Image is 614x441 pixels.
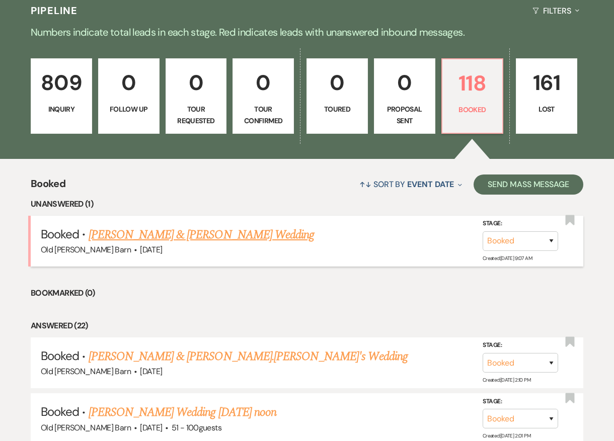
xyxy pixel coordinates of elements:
label: Stage: [483,396,558,407]
label: Stage: [483,218,558,229]
a: [PERSON_NAME] & [PERSON_NAME].[PERSON_NAME]'s Wedding [89,347,408,366]
p: 0 [239,66,287,100]
span: Booked [41,404,79,419]
span: Event Date [407,179,454,190]
span: ↑↓ [359,179,371,190]
button: Sort By Event Date [355,171,466,198]
p: 0 [172,66,220,100]
a: 0Follow Up [98,58,160,134]
p: Booked [448,104,497,115]
p: 0 [380,66,429,100]
p: 0 [105,66,153,100]
li: Unanswered (1) [31,198,583,211]
p: Tour Confirmed [239,104,287,126]
span: Created: [DATE] 9:07 AM [483,255,532,261]
span: Old [PERSON_NAME] Barn [41,244,131,255]
button: Send Mass Message [474,174,583,195]
h3: Pipeline [31,4,78,18]
span: [DATE] [140,422,162,433]
p: Proposal Sent [380,104,429,126]
a: 809Inquiry [31,58,92,134]
p: 809 [37,66,86,100]
label: Stage: [483,340,558,351]
p: Tour Requested [172,104,220,126]
p: 118 [448,66,497,100]
span: 51 - 100 guests [172,422,221,433]
span: Old [PERSON_NAME] Barn [41,366,131,377]
a: 0Toured [306,58,368,134]
p: Inquiry [37,104,86,115]
li: Answered (22) [31,319,583,332]
a: [PERSON_NAME] Wedding [DATE] noon [89,403,276,421]
span: Booked [41,348,79,364]
a: 118Booked [441,58,504,134]
p: 0 [313,66,361,100]
span: Created: [DATE] 2:10 PM [483,377,530,383]
li: Bookmarked (0) [31,287,583,300]
span: Old [PERSON_NAME] Barn [41,422,131,433]
a: [PERSON_NAME] & [PERSON_NAME] Wedding [89,226,314,244]
p: Toured [313,104,361,115]
a: 0Tour Requested [166,58,227,134]
span: [DATE] [140,244,162,255]
span: [DATE] [140,366,162,377]
span: Booked [41,226,79,242]
a: 0Tour Confirmed [233,58,294,134]
p: Follow Up [105,104,153,115]
span: Booked [31,176,65,198]
a: 0Proposal Sent [374,58,435,134]
a: 161Lost [516,58,577,134]
p: Lost [522,104,571,115]
span: Created: [DATE] 2:01 PM [483,432,530,439]
p: 161 [522,66,571,100]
